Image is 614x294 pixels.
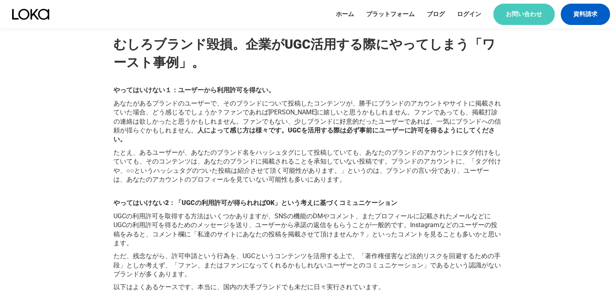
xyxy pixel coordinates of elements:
strong: やってはいけない2：「UGCの利用許可が得られればOK」という考えに基づくコミュニケーション [113,199,397,207]
p: UGCの利用許可を取得する方法はいくつかありますが、SNSの機能のDMやコメント、またプロフィールに記載されたメールなどにUGCの利用許可を得るためのメッセージを送り、ユーザーから承諾の返信をも... [113,212,501,248]
a: ホーム [336,10,354,19]
p: ただ、残念ながら、許可申請という行為を、UGCというコンテンツを活用する上で、「著作権侵害など法的リスクを回避するための手段」としか考えず、「ファン、またはファンになってくれるかもしれないユーザ... [113,252,501,279]
a: ブログ [427,10,445,19]
strong: やってはいけない１：ユーザーから利用許可を得ない。 [113,86,275,94]
a: ログイン [457,10,481,19]
a: お問い合わせ [493,4,555,25]
p: あなたがあるブランドのユーザーで、そのブランドについて投稿したコンテンツが、勝手にブランドのアカウントやサイトに掲載されていた場合、どう感じるでしょうか？ファンであれば[PERSON_NAME]... [113,99,501,144]
p: 以下はよくあるケースです。本当に、国内の大手ブランドでも未だに日々実行されています。 [113,283,501,292]
strong: 人によって感じ方は様々です。UGCを活用する際は必ず事前にユーザーに許可を得るようにしてください。 [113,126,495,143]
p: たとえ、あるユーザーが、あなたのブランド名をハッシュタグにして投稿していても、あなたのブランドのアカウントにタグ付けをしていても、そのコンテンツは、あなたのブランドに掲載されることを承知していな... [113,148,501,184]
a: 資料請求 [561,4,610,25]
a: プラットフォーム [366,10,415,19]
strong: むしろブランド毀損。企業がUGC活用する際にやってしまう「ワースト事例」。 [113,37,495,70]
